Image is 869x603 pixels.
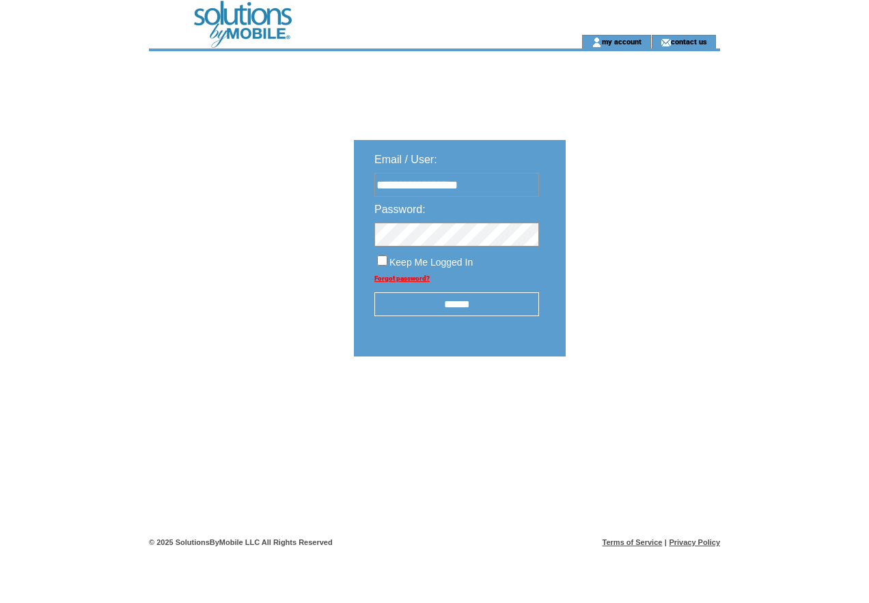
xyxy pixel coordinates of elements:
[605,391,674,408] img: transparent.png;jsessionid=ECEF18CA25D115A43D15EC21BA407B4D
[149,538,333,546] span: © 2025 SolutionsByMobile LLC All Rights Reserved
[669,538,720,546] a: Privacy Policy
[665,538,667,546] span: |
[603,538,663,546] a: Terms of Service
[374,154,437,165] span: Email / User:
[602,37,642,46] a: my account
[374,275,430,282] a: Forgot password?
[592,37,602,48] img: account_icon.gif;jsessionid=ECEF18CA25D115A43D15EC21BA407B4D
[374,204,426,215] span: Password:
[671,37,707,46] a: contact us
[661,37,671,48] img: contact_us_icon.gif;jsessionid=ECEF18CA25D115A43D15EC21BA407B4D
[389,257,473,268] span: Keep Me Logged In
